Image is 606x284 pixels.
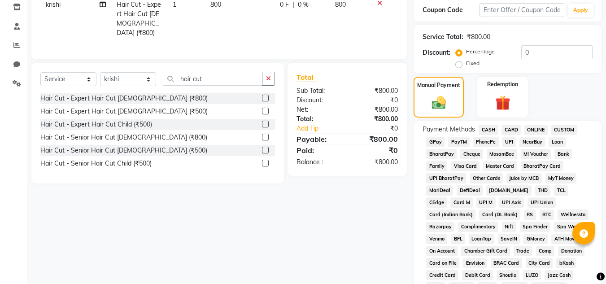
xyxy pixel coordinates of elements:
div: Service Total: [423,32,463,42]
span: CEdge [426,197,447,208]
input: Search or Scan [163,72,262,86]
span: Card M [450,197,473,208]
span: BharatPay Card [521,161,564,171]
span: Complimentary [458,222,498,232]
div: Hair Cut - Senior Hair Cut [DEMOGRAPHIC_DATA] (₹800) [40,133,207,142]
img: _gift.svg [491,94,515,112]
span: Juice by MCB [506,173,542,184]
span: UPI [502,137,516,147]
span: Card (DL Bank) [479,210,520,220]
span: CARD [501,125,521,135]
label: Percentage [466,48,495,56]
label: Redemption [487,80,518,88]
span: krishi [46,0,61,9]
div: Hair Cut - Expert Hair Cut [DEMOGRAPHIC_DATA] (₹500) [40,107,208,116]
div: Net: [290,105,347,114]
span: Payment Methods [423,125,475,134]
div: Total: [290,114,347,124]
span: Comp [536,246,555,256]
span: BRAC Card [491,258,522,268]
div: ₹0 [347,145,405,156]
div: Hair Cut - Senior Hair Cut Child (₹500) [40,159,152,168]
div: Sub Total: [290,86,347,96]
span: bKash [556,258,576,268]
span: PayTM [448,137,470,147]
span: MosamBee [487,149,517,159]
span: Card (Indian Bank) [426,210,475,220]
span: Nift [502,222,516,232]
div: ₹800.00 [347,157,405,167]
span: Family [426,161,447,171]
div: Balance : [290,157,347,167]
span: TCL [554,185,568,196]
span: ATH Movil [551,234,580,244]
span: Venmo [426,234,447,244]
label: Manual Payment [417,81,460,89]
span: GPay [426,137,445,147]
span: Donation [558,246,584,256]
div: ₹0 [347,96,405,105]
div: ₹800.00 [347,114,405,124]
div: Coupon Code [423,5,479,15]
div: Paid: [290,145,347,156]
span: Shoutlo [497,270,519,280]
span: UPI M [476,197,496,208]
div: ₹800.00 [467,32,490,42]
span: 800 [335,0,346,9]
span: CASH [479,125,498,135]
span: Debit Card [462,270,493,280]
span: Envision [463,258,487,268]
a: Add Tip [290,124,357,133]
span: BharatPay [426,149,457,159]
span: Visa Card [451,161,480,171]
span: GMoney [523,234,548,244]
div: ₹0 [357,124,405,133]
span: PhonePe [473,137,499,147]
div: Hair Cut - Expert Hair Cut [DEMOGRAPHIC_DATA] (₹800) [40,94,208,103]
div: ₹800.00 [347,86,405,96]
span: On Account [426,246,458,256]
span: Chamber Gift Card [461,246,510,256]
div: ₹800.00 [347,134,405,144]
span: Jazz Cash [545,270,573,280]
span: 1 [173,0,176,9]
span: DefiDeal [457,185,483,196]
span: Master Card [483,161,517,171]
label: Fixed [466,59,480,67]
span: SaveIN [498,234,520,244]
div: Payable: [290,134,347,144]
div: ₹800.00 [347,105,405,114]
span: Spa Week [554,222,584,232]
button: Apply [568,4,593,17]
span: UPI BharatPay [426,173,466,184]
span: NearBuy [519,137,545,147]
span: BTC [540,210,554,220]
span: Total [296,73,317,82]
span: BFL [451,234,465,244]
span: City Card [526,258,553,268]
span: MyT Money [545,173,577,184]
span: ONLINE [524,125,548,135]
span: Wellnessta [558,210,589,220]
span: UPI Axis [499,197,524,208]
span: Hair Cut - Expert Hair Cut [DEMOGRAPHIC_DATA] (₹800) [117,0,161,37]
span: Loan [549,137,566,147]
span: MariDeal [426,185,453,196]
span: Bank [554,149,572,159]
span: Other Cards [470,173,503,184]
span: [DOMAIN_NAME] [486,185,532,196]
span: MI Voucher [521,149,551,159]
img: _cash.svg [427,95,450,111]
span: LoanTap [469,234,494,244]
div: Discount: [423,48,450,57]
div: Hair Cut - Expert Hair Cut Child (₹500) [40,120,152,129]
span: 800 [210,0,221,9]
input: Enter Offer / Coupon Code [480,3,564,17]
span: RS [524,210,536,220]
span: CUSTOM [551,125,577,135]
span: Cheque [460,149,483,159]
span: THD [535,185,551,196]
span: Card on File [426,258,459,268]
div: Discount: [290,96,347,105]
span: UPI Union [528,197,556,208]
